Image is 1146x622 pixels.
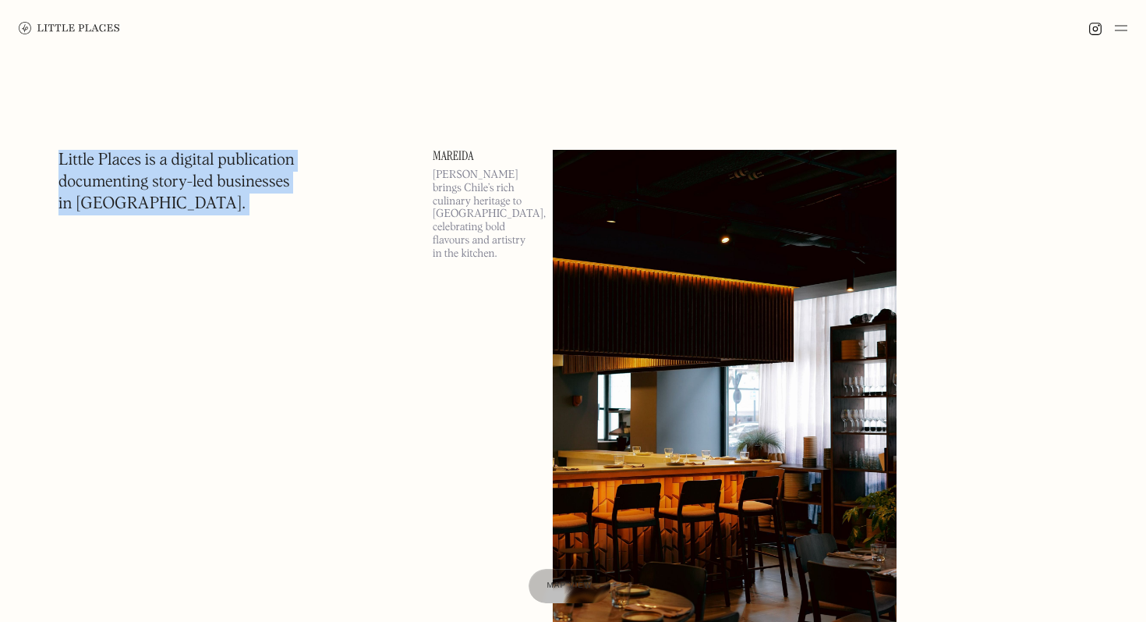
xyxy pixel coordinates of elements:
p: [PERSON_NAME] brings Chile’s rich culinary heritage to [GEOGRAPHIC_DATA], celebrating bold flavou... [433,169,534,261]
h1: Little Places is a digital publication documenting story-led businesses in [GEOGRAPHIC_DATA]. [58,150,295,215]
a: Map view [529,569,611,603]
a: Mareida [433,150,534,162]
span: Map view [547,581,592,590]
